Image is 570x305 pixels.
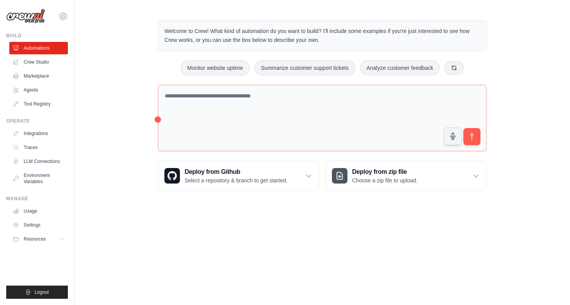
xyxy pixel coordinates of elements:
[185,177,287,184] p: Select a repository & branch to get started.
[9,84,68,96] a: Agents
[164,27,480,45] p: Welcome to Crew! What kind of automation do you want to build? I'll include some examples if you'...
[6,286,68,299] button: Logout
[9,219,68,231] a: Settings
[352,177,418,184] p: Choose a zip file to upload.
[9,98,68,110] a: Tool Registry
[352,167,418,177] h3: Deploy from zip file
[35,289,49,295] span: Logout
[6,118,68,124] div: Operate
[9,42,68,54] a: Automations
[254,61,355,75] button: Summarize customer support tickets
[9,169,68,188] a: Environment Variables
[9,127,68,140] a: Integrations
[9,56,68,68] a: Crew Studio
[9,141,68,154] a: Traces
[185,167,287,177] h3: Deploy from Github
[181,61,250,75] button: Monitor website uptime
[6,9,45,24] img: Logo
[9,233,68,245] button: Resources
[360,61,440,75] button: Analyze customer feedback
[9,205,68,217] a: Usage
[6,196,68,202] div: Manage
[6,33,68,39] div: Build
[9,70,68,82] a: Marketplace
[24,236,46,242] span: Resources
[9,155,68,168] a: LLM Connections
